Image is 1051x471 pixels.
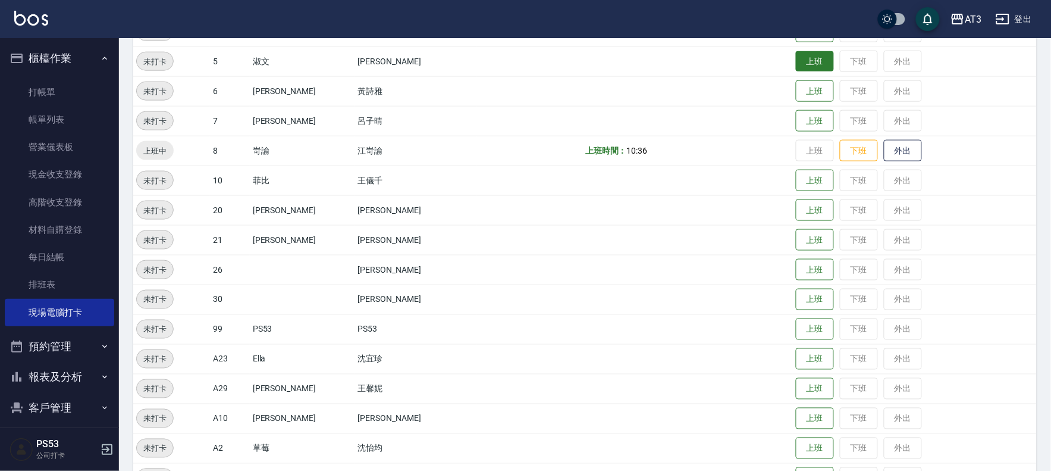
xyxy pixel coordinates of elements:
[137,55,173,68] span: 未打卡
[250,433,355,463] td: 草莓
[210,136,250,166] td: 8
[250,106,355,136] td: [PERSON_NAME]
[916,7,940,31] button: save
[210,76,250,106] td: 6
[210,433,250,463] td: A2
[137,294,173,306] span: 未打卡
[210,255,250,285] td: 26
[355,46,478,76] td: [PERSON_NAME]
[137,353,173,366] span: 未打卡
[796,408,834,430] button: 上班
[5,299,114,326] a: 現場電腦打卡
[250,374,355,404] td: [PERSON_NAME]
[840,140,878,162] button: 下班
[946,7,986,32] button: AT3
[355,404,478,433] td: [PERSON_NAME]
[796,80,834,102] button: 上班
[250,225,355,255] td: [PERSON_NAME]
[137,323,173,336] span: 未打卡
[210,314,250,344] td: 99
[250,46,355,76] td: 淑文
[210,404,250,433] td: A10
[5,106,114,133] a: 帳單列表
[796,348,834,370] button: 上班
[627,146,648,155] span: 10:36
[5,43,114,74] button: 櫃檯作業
[5,392,114,423] button: 客戶管理
[250,166,355,195] td: 菲比
[210,166,250,195] td: 10
[796,259,834,281] button: 上班
[5,189,114,216] a: 高階收支登錄
[355,225,478,255] td: [PERSON_NAME]
[796,170,834,192] button: 上班
[884,140,922,162] button: 外出
[210,285,250,314] td: 30
[210,225,250,255] td: 21
[355,76,478,106] td: 黃詩雅
[250,404,355,433] td: [PERSON_NAME]
[137,383,173,395] span: 未打卡
[137,204,173,217] span: 未打卡
[796,110,834,132] button: 上班
[965,12,981,27] div: AT3
[5,133,114,161] a: 營業儀表板
[36,450,97,461] p: 公司打卡
[210,344,250,374] td: A23
[796,319,834,341] button: 上班
[250,76,355,106] td: [PERSON_NAME]
[137,413,173,425] span: 未打卡
[210,106,250,136] td: 7
[250,314,355,344] td: PS53
[250,344,355,374] td: Ella
[5,423,114,454] button: 員工及薪資
[355,255,478,285] td: [PERSON_NAME]
[5,79,114,106] a: 打帳單
[796,438,834,460] button: 上班
[355,195,478,225] td: [PERSON_NAME]
[10,438,33,461] img: Person
[210,374,250,404] td: A29
[355,136,478,166] td: 江岢諭
[585,146,627,155] b: 上班時間：
[796,199,834,222] button: 上班
[355,433,478,463] td: 沈怡均
[355,106,478,136] td: 呂子晴
[355,344,478,374] td: 沈宜珍
[14,11,48,26] img: Logo
[5,216,114,244] a: 材料自購登錄
[137,85,173,98] span: 未打卡
[250,195,355,225] td: [PERSON_NAME]
[796,378,834,400] button: 上班
[796,229,834,251] button: 上班
[210,195,250,225] td: 20
[796,289,834,311] button: 上班
[355,374,478,404] td: 王馨妮
[137,442,173,455] span: 未打卡
[137,234,173,247] span: 未打卡
[5,244,114,271] a: 每日結帳
[210,46,250,76] td: 5
[355,166,478,195] td: 王儀千
[5,361,114,392] button: 報表及分析
[355,314,478,344] td: PS53
[5,271,114,298] a: 排班表
[250,136,355,166] td: 岢諭
[36,438,97,450] h5: PS53
[796,51,834,72] button: 上班
[5,331,114,362] button: 預約管理
[137,115,173,127] span: 未打卡
[991,8,1037,30] button: 登出
[136,145,174,157] span: 上班中
[355,285,478,314] td: [PERSON_NAME]
[137,174,173,187] span: 未打卡
[137,264,173,276] span: 未打卡
[5,161,114,188] a: 現金收支登錄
